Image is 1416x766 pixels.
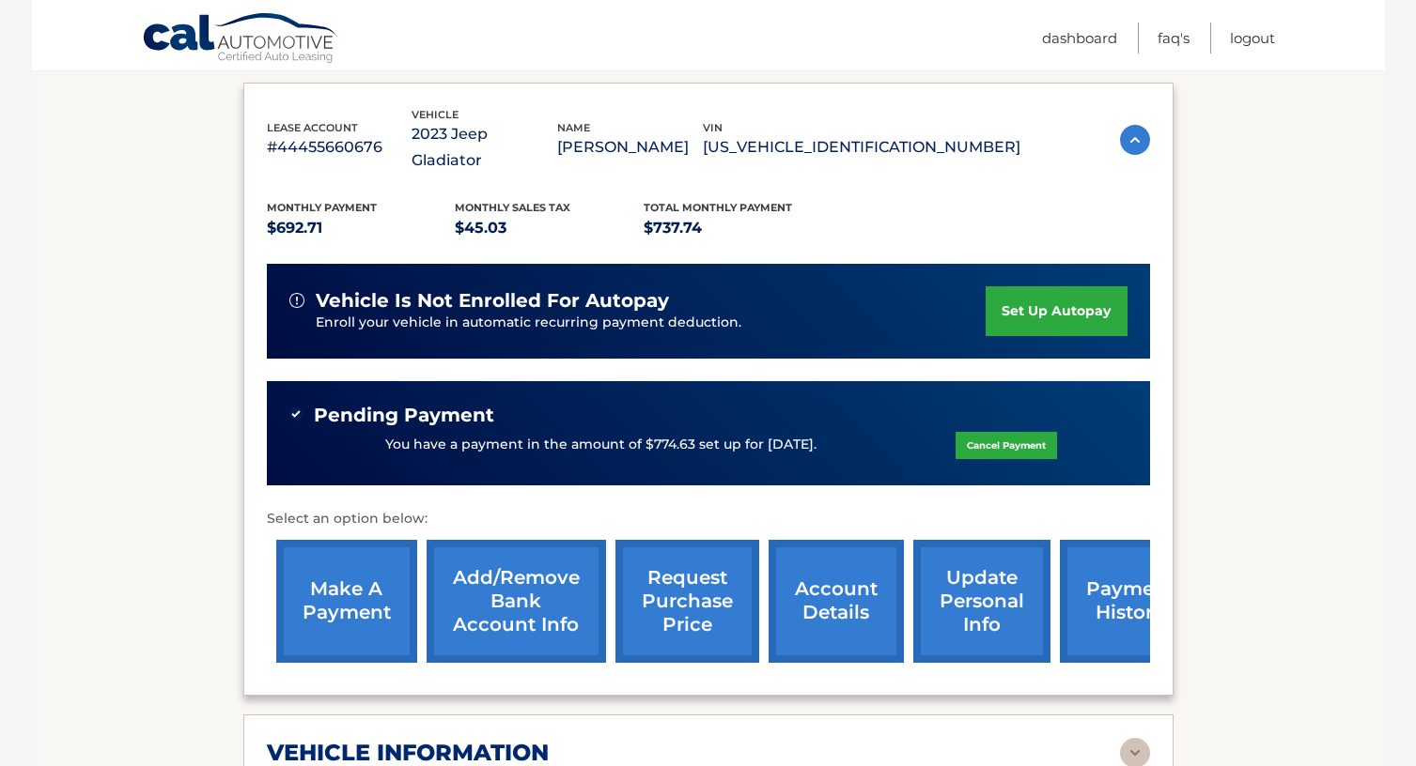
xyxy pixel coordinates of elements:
span: lease account [267,121,358,134]
img: accordion-active.svg [1120,125,1150,155]
span: Monthly Payment [267,201,377,214]
p: Select an option below: [267,508,1150,530]
p: $45.03 [455,215,644,241]
span: Total Monthly Payment [644,201,792,214]
a: payment history [1060,540,1201,663]
span: name [557,121,590,134]
img: alert-white.svg [289,293,304,308]
span: Monthly sales Tax [455,201,570,214]
p: [PERSON_NAME] [557,134,703,161]
p: $692.71 [267,215,456,241]
p: #44455660676 [267,134,412,161]
span: vehicle [412,108,459,121]
p: $737.74 [644,215,832,241]
a: Cancel Payment [956,432,1057,459]
a: set up autopay [986,286,1127,336]
span: vin [703,121,723,134]
a: Cal Automotive [142,12,339,67]
a: Dashboard [1042,23,1117,54]
a: account details [769,540,904,663]
span: Pending Payment [314,404,494,427]
a: update personal info [913,540,1050,663]
p: 2023 Jeep Gladiator [412,121,557,174]
p: [US_VEHICLE_IDENTIFICATION_NUMBER] [703,134,1020,161]
img: check-green.svg [289,407,303,421]
a: FAQ's [1158,23,1190,54]
p: Enroll your vehicle in automatic recurring payment deduction. [316,313,987,333]
a: make a payment [276,540,417,663]
span: vehicle is not enrolled for autopay [316,289,669,313]
a: Logout [1230,23,1275,54]
a: Add/Remove bank account info [427,540,606,663]
p: You have a payment in the amount of $774.63 set up for [DATE]. [385,435,817,455]
a: request purchase price [615,540,759,663]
